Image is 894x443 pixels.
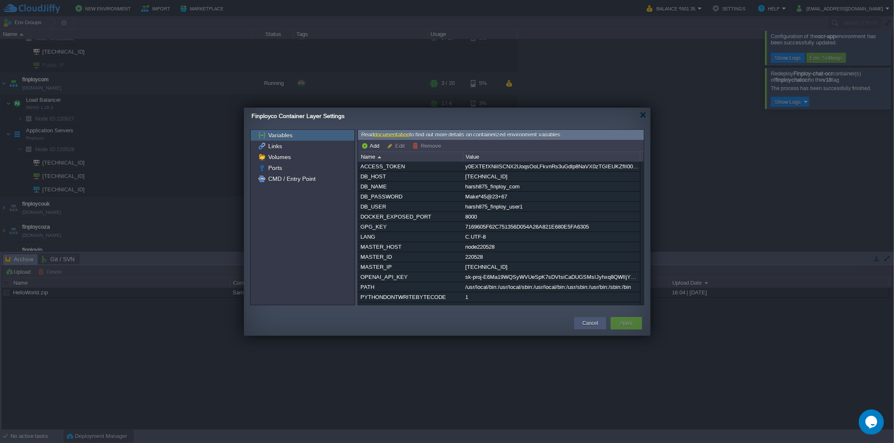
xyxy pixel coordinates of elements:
[358,130,644,140] div: Read to find out more details on containerized environment variables.
[267,153,292,161] a: Volumes
[463,302,640,312] div: 1
[463,182,640,191] div: harsh875_finploy_com
[267,131,294,139] a: Variables
[358,252,462,262] div: MASTER_ID
[361,142,382,149] button: Add
[267,164,283,172] a: Ports
[358,242,462,252] div: MASTER_HOST
[859,410,886,435] iframe: chat widget
[267,142,283,150] a: Links
[463,242,640,252] div: node220528
[463,252,640,262] div: 220528
[251,113,345,119] span: Finployco Container Layer Settings
[463,222,640,232] div: 7169605F62C751356D054A26A821E680E5FA6305
[358,162,462,171] div: ACCESS_TOKEN
[583,319,598,327] button: Cancel
[358,232,462,242] div: LANG
[463,192,640,201] div: Make*45@23+67
[387,142,407,149] button: Edit
[358,192,462,201] div: DB_PASSWORD
[463,262,640,272] div: [TECHNICAL_ID]
[463,272,640,282] div: sk-proj-E6Ma19WQSyWVUeSpK7sDVtsiCaDUGSMsIJyhxq8QWlIjY7SKyphA_1b6SaIWWaniYAbcseggTST3BlbkFJ6LrEZ89...
[359,152,463,162] div: Name
[374,131,409,138] a: documentation
[358,292,462,302] div: PYTHONDONTWRITEBYTECODE
[412,142,443,149] button: Remove
[267,175,317,183] a: CMD / Entry Point
[463,172,640,181] div: [TECHNICAL_ID]
[463,232,640,242] div: C.UTF-8
[463,212,640,221] div: 8000
[463,162,640,171] div: y0EXTEfXNiilSCNX2UoqsOoLFkvnRs3uGdlp8NaVX0zTGIEUKZflI00PoVOsufrD
[463,292,640,302] div: 1
[620,319,632,327] button: Apply
[358,302,462,312] div: PYTHONUNBUFFERED
[358,262,462,272] div: MASTER_IP
[358,172,462,181] div: DB_HOST
[463,282,640,292] div: /usr/local/bin:/usr/local/sbin:/usr/local/bin:/usr/sbin:/usr/bin:/sbin:/bin
[464,152,640,162] div: Value
[358,182,462,191] div: DB_NAME
[358,282,462,292] div: PATH
[358,212,462,221] div: DOCKER_EXPOSED_PORT
[358,202,462,211] div: DB_USER
[463,202,640,211] div: harsh875_finploy_user1
[358,272,462,282] div: OPENAI_API_KEY
[358,222,462,232] div: GPG_KEY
